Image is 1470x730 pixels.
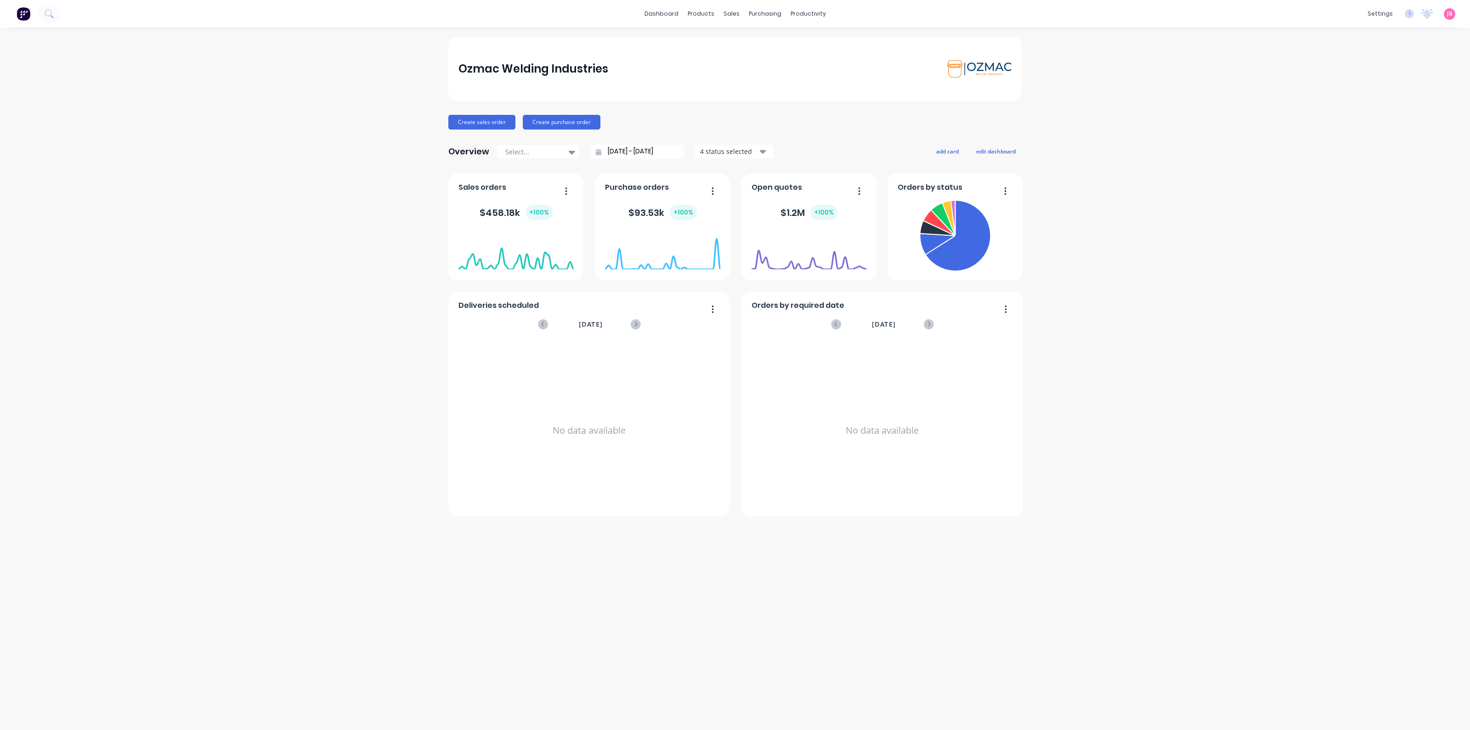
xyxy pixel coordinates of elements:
div: purchasing [744,7,786,21]
span: [DATE] [872,319,896,329]
div: Overview [448,142,489,161]
div: + 100 % [670,205,697,220]
span: Open quotes [752,182,802,193]
div: products [683,7,719,21]
div: 4 status selected [700,147,758,156]
div: + 100 % [526,205,553,220]
div: No data available [752,341,1013,520]
div: $ 458.18k [480,205,553,220]
button: Create sales order [448,115,515,130]
span: Purchase orders [605,182,669,193]
span: [DATE] [579,319,603,329]
div: $ 93.53k [628,205,697,220]
div: $ 1.2M [780,205,837,220]
a: dashboard [640,7,683,21]
div: settings [1363,7,1397,21]
div: No data available [458,341,720,520]
span: JB [1447,10,1453,18]
span: Orders by status [898,182,962,193]
div: + 100 % [810,205,837,220]
span: Deliveries scheduled [458,300,539,311]
img: Ozmac Welding Industries [947,60,1012,78]
button: 4 status selected [695,145,773,158]
div: productivity [786,7,831,21]
div: sales [719,7,744,21]
button: Create purchase order [523,115,600,130]
button: add card [930,145,965,157]
span: Sales orders [458,182,506,193]
div: Ozmac Welding Industries [458,60,608,78]
button: edit dashboard [970,145,1022,157]
img: Factory [17,7,30,21]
